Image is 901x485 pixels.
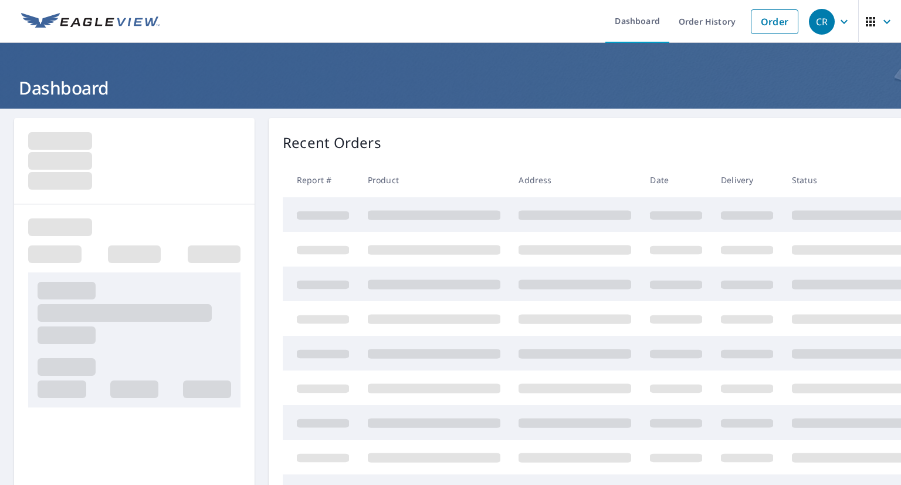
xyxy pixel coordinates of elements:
[751,9,798,34] a: Order
[358,163,510,197] th: Product
[712,163,783,197] th: Delivery
[14,76,887,100] h1: Dashboard
[809,9,835,35] div: CR
[283,163,358,197] th: Report #
[21,13,160,31] img: EV Logo
[641,163,712,197] th: Date
[283,132,381,153] p: Recent Orders
[509,163,641,197] th: Address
